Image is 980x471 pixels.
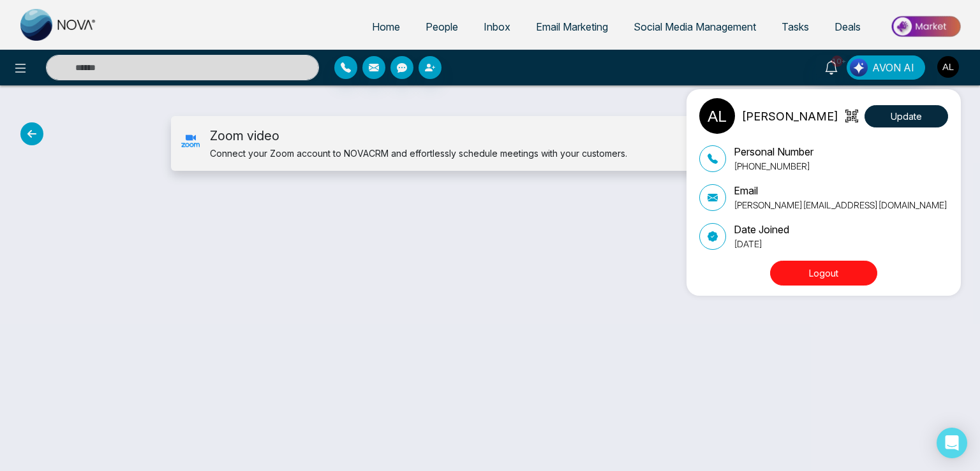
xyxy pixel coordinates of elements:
p: [DATE] [734,237,789,250]
div: Open Intercom Messenger [937,428,967,458]
p: [PERSON_NAME][EMAIL_ADDRESS][DOMAIN_NAME] [734,198,947,212]
p: Personal Number [734,144,813,159]
p: [PHONE_NUMBER] [734,159,813,173]
p: [PERSON_NAME] [741,108,838,125]
p: Email [734,183,947,198]
p: Date Joined [734,222,789,237]
button: Logout [770,261,877,286]
button: Update [865,105,948,127]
